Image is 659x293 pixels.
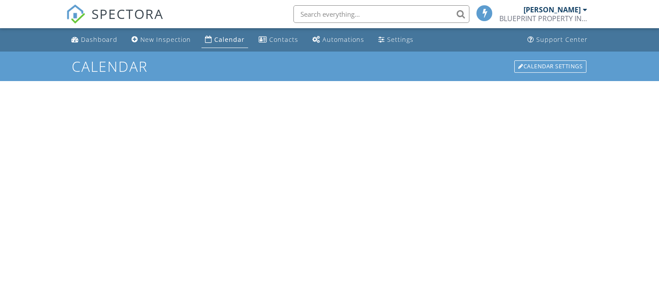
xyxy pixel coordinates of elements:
div: BLUEPRINT PROPERTY INSPECTIONS [499,14,587,23]
div: Calendar [214,35,245,44]
a: Support Center [524,32,591,48]
div: Support Center [536,35,588,44]
div: Calendar Settings [514,60,586,73]
h1: Calendar [72,59,588,74]
div: Automations [322,35,364,44]
span: SPECTORA [92,4,164,23]
input: Search everything... [293,5,469,23]
a: Calendar Settings [513,59,587,74]
a: New Inspection [128,32,194,48]
div: [PERSON_NAME] [524,5,581,14]
div: Dashboard [81,35,117,44]
div: Contacts [269,35,298,44]
img: The Best Home Inspection Software - Spectora [66,4,85,24]
a: Settings [375,32,417,48]
a: Automations (Basic) [309,32,368,48]
a: Dashboard [68,32,121,48]
a: Contacts [255,32,302,48]
a: Calendar [201,32,248,48]
a: SPECTORA [66,12,164,30]
div: Settings [387,35,414,44]
div: New Inspection [140,35,191,44]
